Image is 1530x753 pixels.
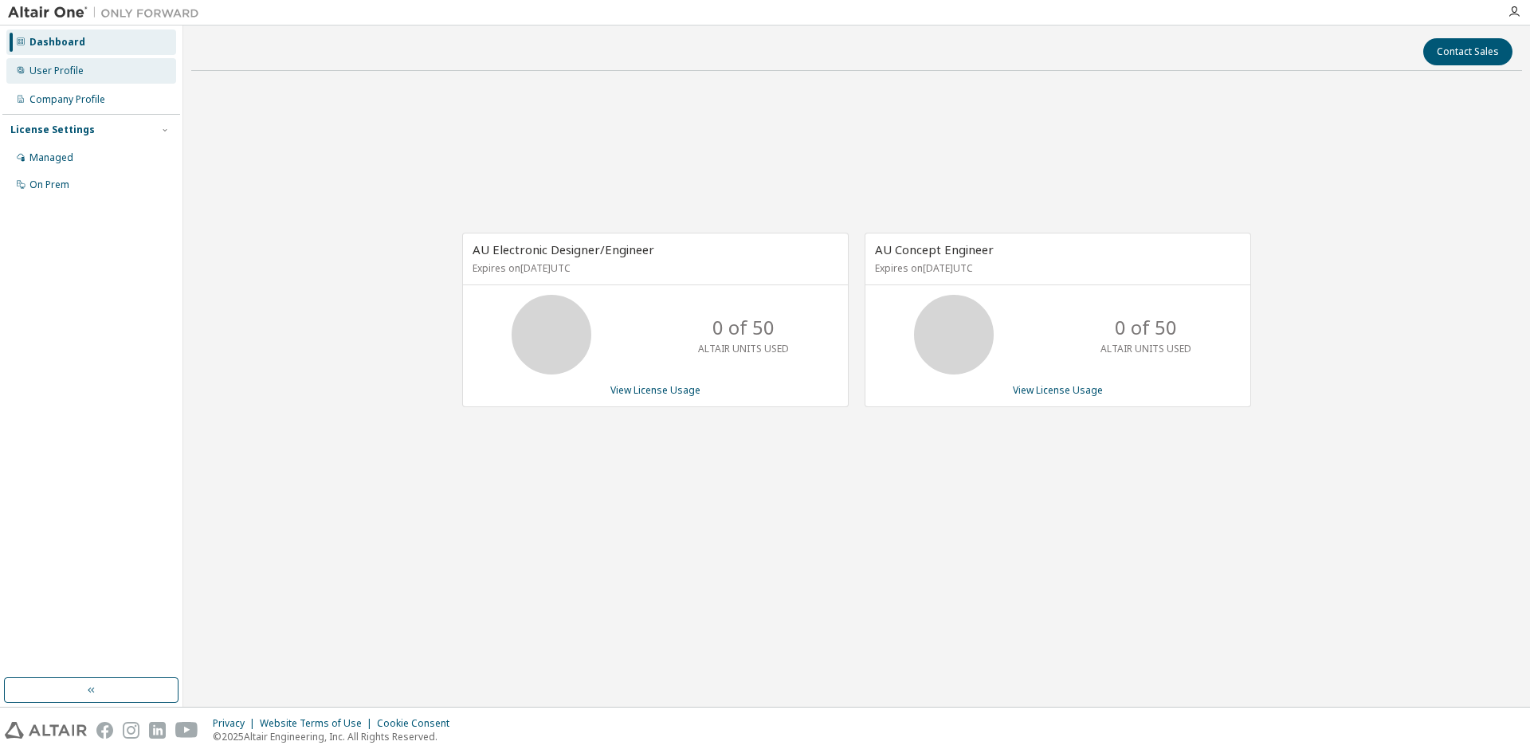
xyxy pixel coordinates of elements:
div: User Profile [29,65,84,77]
p: 0 of 50 [1115,314,1177,341]
img: facebook.svg [96,722,113,739]
img: instagram.svg [123,722,139,739]
img: Altair One [8,5,207,21]
button: Contact Sales [1423,38,1512,65]
p: © 2025 Altair Engineering, Inc. All Rights Reserved. [213,730,459,743]
div: Managed [29,151,73,164]
div: Company Profile [29,93,105,106]
div: On Prem [29,178,69,191]
span: AU Concept Engineer [875,241,994,257]
p: ALTAIR UNITS USED [698,342,789,355]
div: Website Terms of Use [260,717,377,730]
p: ALTAIR UNITS USED [1100,342,1191,355]
img: linkedin.svg [149,722,166,739]
img: altair_logo.svg [5,722,87,739]
div: Dashboard [29,36,85,49]
span: AU Electronic Designer/Engineer [473,241,654,257]
a: View License Usage [610,383,700,397]
div: Cookie Consent [377,717,459,730]
img: youtube.svg [175,722,198,739]
p: Expires on [DATE] UTC [473,261,834,275]
div: License Settings [10,124,95,136]
p: 0 of 50 [712,314,775,341]
div: Privacy [213,717,260,730]
p: Expires on [DATE] UTC [875,261,1237,275]
a: View License Usage [1013,383,1103,397]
